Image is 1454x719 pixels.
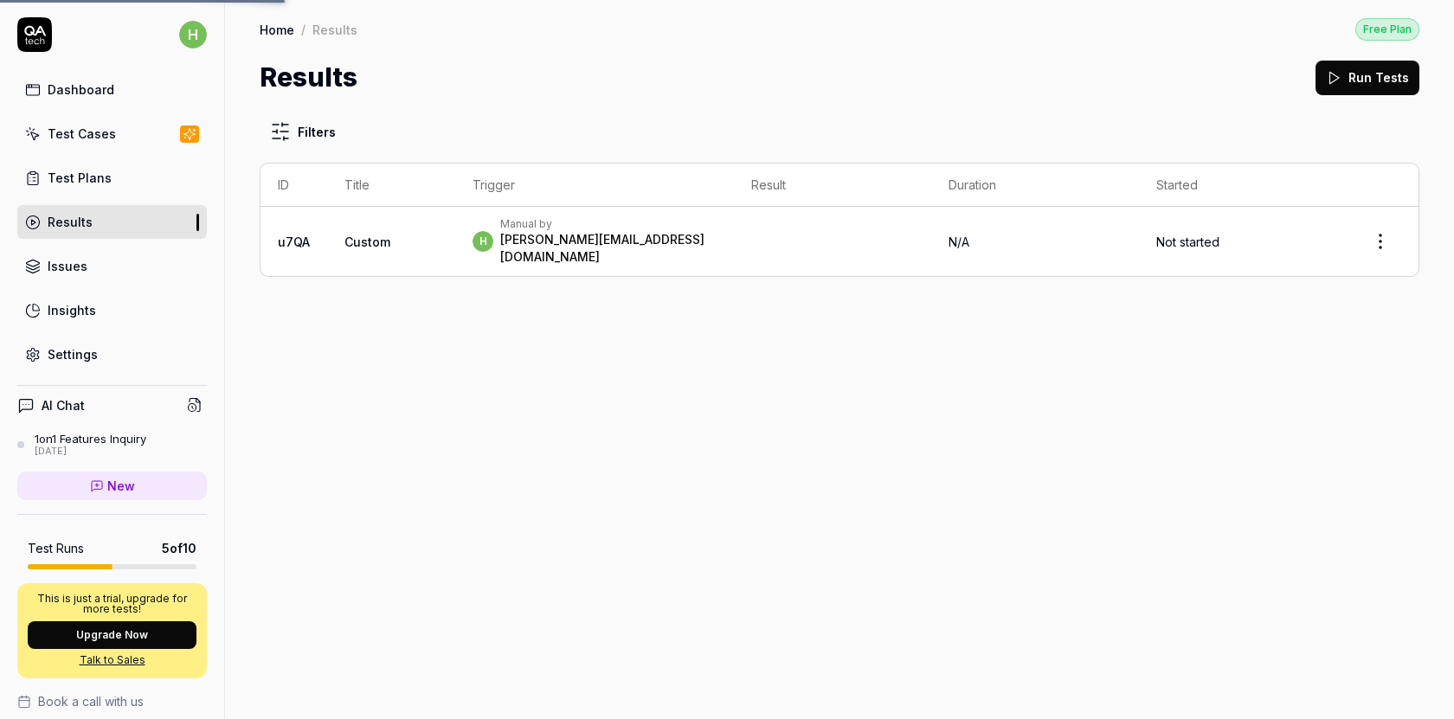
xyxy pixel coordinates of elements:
[301,21,306,38] div: /
[28,652,196,668] a: Talk to Sales
[260,58,357,97] h1: Results
[17,692,207,710] a: Book a call with us
[17,472,207,500] a: New
[17,432,207,458] a: 1on1 Features Inquiry[DATE]
[48,125,116,143] div: Test Cases
[48,301,96,319] div: Insights
[17,205,207,239] a: Results
[1316,61,1419,95] button: Run Tests
[28,621,196,649] button: Upgrade Now
[179,21,207,48] span: h
[500,231,716,266] div: [PERSON_NAME][EMAIL_ADDRESS][DOMAIN_NAME]
[327,164,455,207] th: Title
[17,117,207,151] a: Test Cases
[1139,164,1342,207] th: Started
[35,446,146,458] div: [DATE]
[28,594,196,614] p: This is just a trial, upgrade for more tests!
[260,114,346,149] button: Filters
[17,249,207,283] a: Issues
[42,396,85,414] h4: AI Chat
[38,692,144,710] span: Book a call with us
[278,234,310,249] a: u7QA
[17,293,207,327] a: Insights
[107,477,135,495] span: New
[344,234,390,249] span: Custom
[1139,207,1342,276] td: Not started
[48,169,112,187] div: Test Plans
[17,161,207,195] a: Test Plans
[17,73,207,106] a: Dashboard
[48,80,114,99] div: Dashboard
[949,234,969,249] span: N/A
[28,541,84,556] h5: Test Runs
[162,539,196,557] span: 5 of 10
[931,164,1139,207] th: Duration
[35,432,146,446] div: 1on1 Features Inquiry
[260,21,294,38] a: Home
[261,164,327,207] th: ID
[500,217,716,231] div: Manual by
[17,337,207,371] a: Settings
[734,164,931,207] th: Result
[473,231,493,252] span: h
[312,21,357,38] div: Results
[179,17,207,52] button: h
[1355,18,1419,41] div: Free Plan
[1355,17,1419,41] button: Free Plan
[455,164,733,207] th: Trigger
[48,345,98,363] div: Settings
[48,257,87,275] div: Issues
[48,213,93,231] div: Results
